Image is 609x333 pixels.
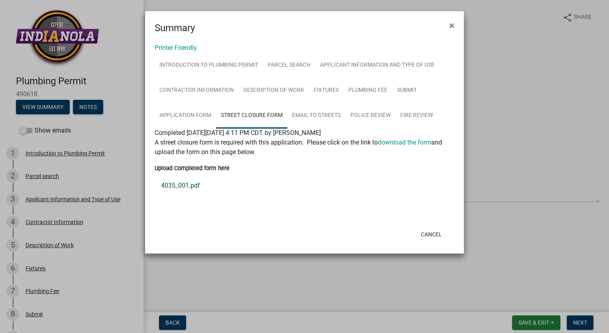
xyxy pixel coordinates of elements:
a: Submit [392,78,422,103]
a: Contractor Information [155,78,239,103]
a: Printer Friendly [155,44,197,52]
p: A street closure form is required with this application. Please click on the link to and upload t... [155,138,454,157]
span: × [449,20,454,31]
span: Completed [DATE][DATE] 4:11 PM CDT by [PERSON_NAME] [155,129,321,137]
button: Cancel [415,227,448,242]
a: Fire Review [395,103,438,129]
a: Street Closure Form [216,103,287,129]
a: Introduction to Plumbing Permit [155,53,263,78]
button: Close [443,14,461,37]
a: Police Review [346,103,395,129]
a: Email to Streets [287,103,346,129]
a: download the form [378,139,431,146]
h4: Summary [155,21,195,35]
a: Parcel search [263,53,315,78]
a: Fixtures [309,78,344,103]
a: Applicant Information and Type of Use [315,53,439,78]
a: 4035_001.pdf [155,176,454,195]
label: Upload Completed form here [155,166,230,171]
a: Application Form [155,103,216,129]
a: Plumbing Fee [344,78,392,103]
a: Description of Work [239,78,309,103]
